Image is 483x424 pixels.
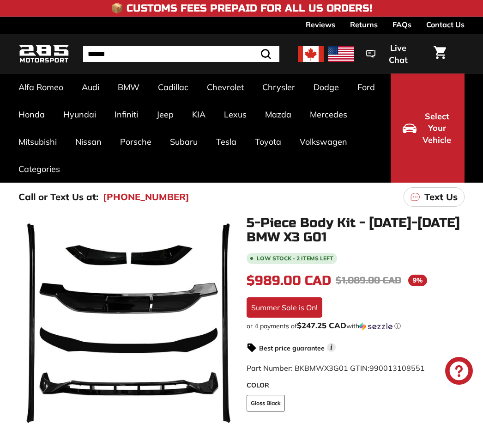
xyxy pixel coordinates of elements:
a: Audi [72,74,109,101]
a: Alfa Romeo [9,74,72,101]
button: Select Your Vehicle [391,74,465,183]
a: Chrysler [253,74,304,101]
a: Jeep [147,101,183,128]
label: COLOR [247,381,465,390]
span: 990013108551 [369,363,425,373]
a: Infiniti [105,101,147,128]
img: Sezzle [359,322,392,331]
a: Dodge [304,74,348,101]
a: Contact Us [426,17,465,32]
input: Search [83,46,279,62]
a: Text Us [404,187,465,207]
a: Mercedes [301,101,356,128]
a: Cadillac [149,74,198,101]
span: $1,089.00 CAD [336,275,401,286]
span: Live Chat [380,42,416,66]
a: Volkswagen [290,128,356,155]
a: Porsche [111,128,161,155]
div: Summer Sale is On! [247,297,322,318]
a: Returns [350,17,378,32]
strong: Best price guarantee [259,344,325,352]
a: Subaru [161,128,207,155]
span: $989.00 CAD [247,273,331,289]
button: Live Chat [354,37,428,71]
p: Call or Text Us at: [18,190,98,204]
a: Reviews [306,17,335,32]
a: KIA [183,101,215,128]
h4: 📦 Customs Fees Prepaid for All US Orders! [111,3,372,14]
a: BMW [109,74,149,101]
inbox-online-store-chat: Shopify online store chat [442,357,476,387]
a: Hyundai [54,101,105,128]
a: FAQs [392,17,411,32]
h1: 5-Piece Body Kit - [DATE]-[DATE] BMW X3 G01 [247,216,465,245]
a: Chevrolet [198,74,253,101]
a: Nissan [66,128,111,155]
span: Part Number: BKBMWX3G01 GTIN: [247,363,425,373]
a: Honda [9,101,54,128]
a: Cart [428,38,452,70]
a: Lexus [215,101,256,128]
a: Toyota [246,128,290,155]
span: Select Your Vehicle [421,111,453,146]
div: or 4 payments of$247.25 CADwithSezzle Click to learn more about Sezzle [247,321,465,331]
a: [PHONE_NUMBER] [103,190,189,204]
span: 9% [408,275,427,286]
a: Ford [348,74,384,101]
div: or 4 payments of with [247,321,465,331]
span: Low stock - 2 items left [257,256,333,261]
a: Tesla [207,128,246,155]
img: Logo_285_Motorsport_areodynamics_components [18,43,69,65]
a: Categories [9,155,69,183]
a: Mitsubishi [9,128,66,155]
span: i [327,343,336,352]
a: Mazda [256,101,301,128]
span: $247.25 CAD [297,320,346,330]
p: Text Us [424,190,458,204]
